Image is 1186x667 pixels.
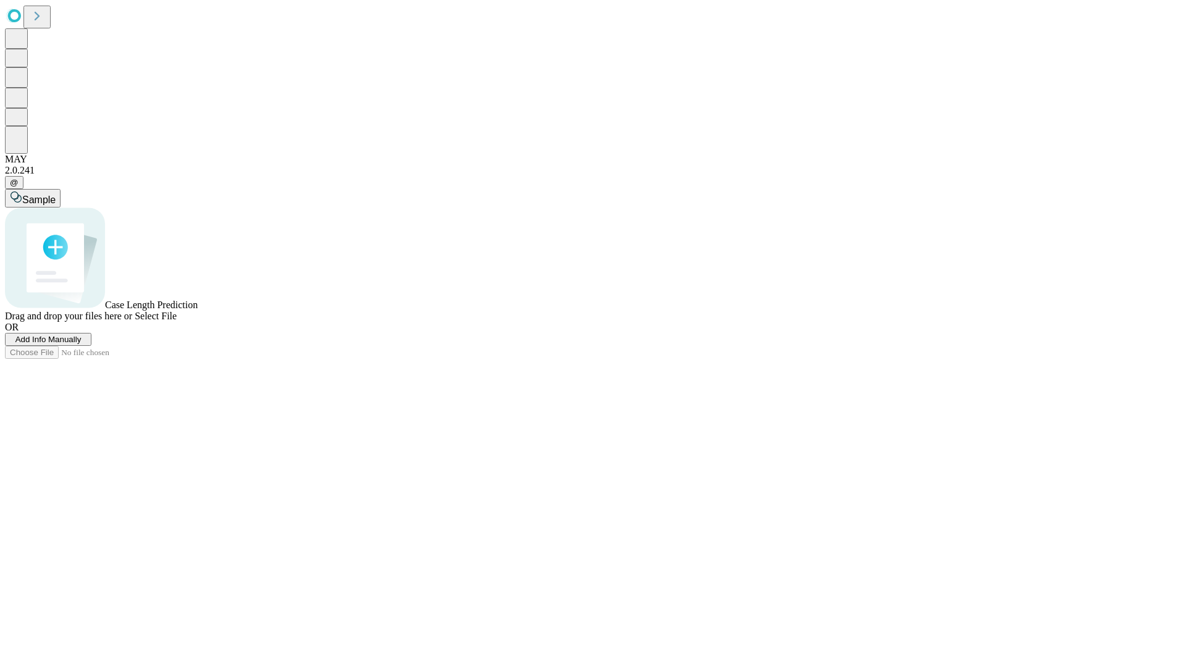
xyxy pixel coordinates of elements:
button: Add Info Manually [5,333,91,346]
span: @ [10,178,19,187]
span: Drag and drop your files here or [5,311,132,321]
span: Add Info Manually [15,335,82,344]
div: MAY [5,154,1181,165]
span: Case Length Prediction [105,300,198,310]
div: 2.0.241 [5,165,1181,176]
span: Select File [135,311,177,321]
span: Sample [22,195,56,205]
button: Sample [5,189,61,208]
button: @ [5,176,23,189]
span: OR [5,322,19,332]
